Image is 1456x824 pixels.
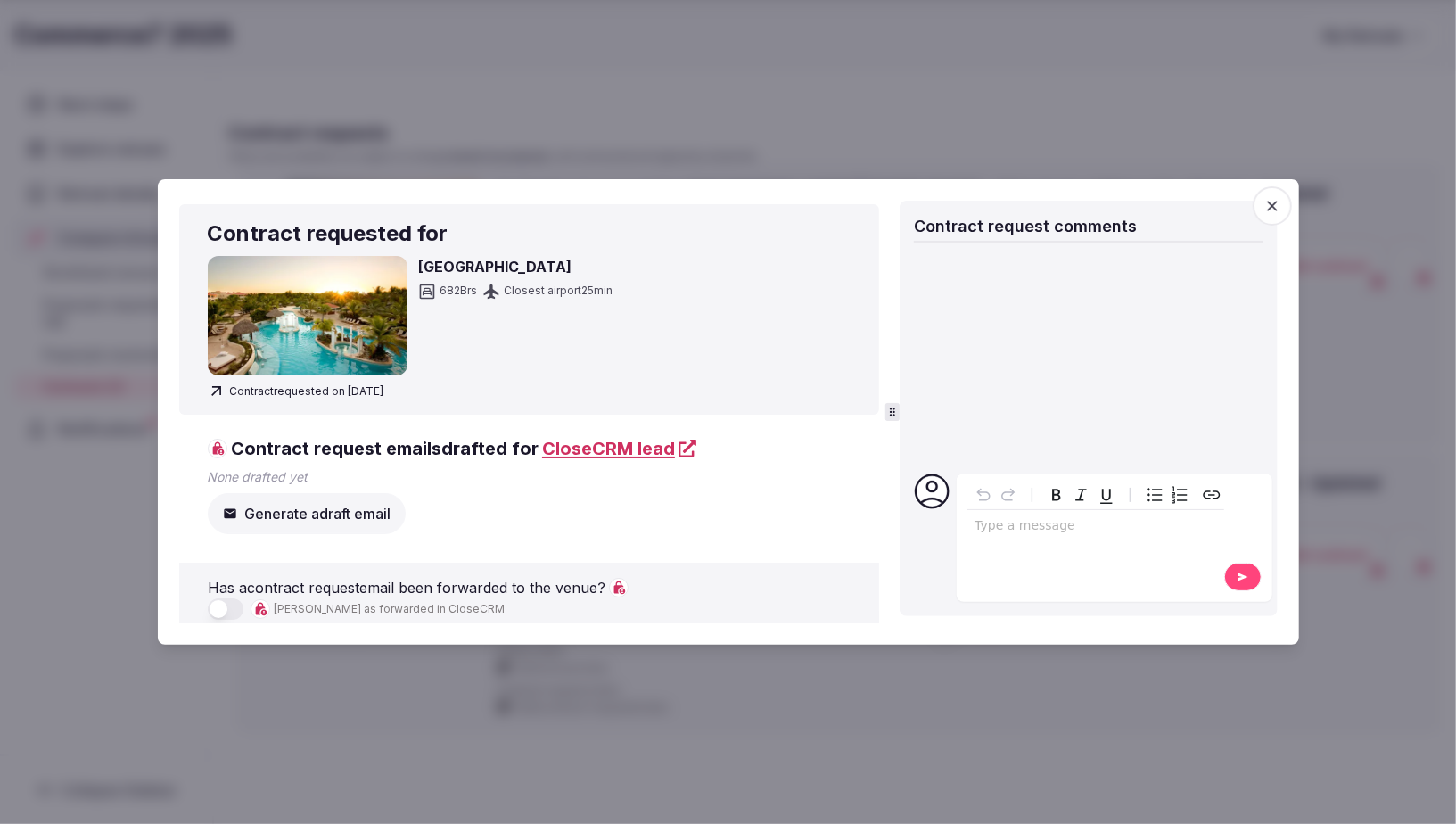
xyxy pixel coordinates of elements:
h2: Contract requested for [208,218,851,249]
button: Bulleted list [1142,482,1167,507]
div: toggle group [1142,482,1192,507]
span: 682 Brs [440,284,477,299]
span: Contract request comments [914,217,1137,235]
button: Create link [1199,482,1224,507]
button: Bold [1044,482,1069,507]
button: Numbered list [1167,482,1192,507]
p: Has a contract request email been forwarded to the venue? [208,577,605,598]
button: Underline [1094,482,1119,507]
button: Italic [1069,482,1094,507]
h3: [GEOGRAPHIC_DATA] [418,256,613,277]
div: editable markdown [967,510,1224,546]
p: None drafted yet [208,468,851,486]
img: Meliá Caribe Beach Resort [208,256,407,375]
a: CloseCRM lead [542,436,696,461]
span: [PERSON_NAME] as forwarded in CloseCRM [274,602,505,617]
span: Closest airport 25 min [504,284,613,299]
span: Contract request emails drafted for [208,436,696,461]
span: Contract requested on [DATE] [208,383,383,400]
button: Generate adraft email [208,493,406,534]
